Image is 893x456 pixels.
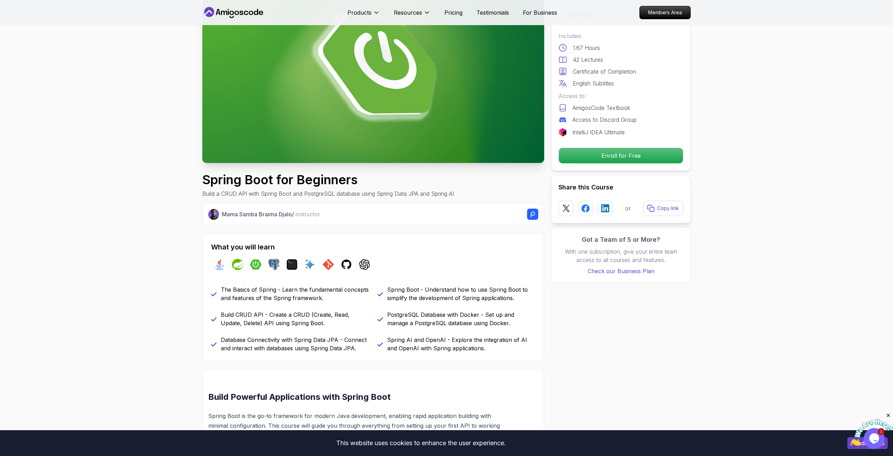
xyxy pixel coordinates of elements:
img: chatgpt logo [359,259,370,270]
p: Spring Boot is the go-to framework for modern Java development, enabling rapid application buildi... [208,411,505,440]
p: Build CRUD API - Create a CRUD (Create, Read, Update, Delete) API using Spring Boot. [221,311,369,327]
p: The Basics of Spring - Learn the fundamental concepts and features of the Spring framework. [221,285,369,302]
p: English Subtitles [573,79,614,88]
p: Products [347,8,372,17]
h3: Got a Team of 5 or More? [558,235,683,245]
p: Certificate of Completion [573,67,636,76]
p: Includes: [558,32,683,40]
p: Enroll for Free [559,148,683,163]
p: Spring Boot - Understand how to use Spring Boot to simplify the development of Spring applications. [387,285,535,302]
a: For Business [523,8,557,17]
p: Members Area [640,6,690,19]
p: Access to: [558,92,683,100]
p: Resources [394,8,422,17]
h2: Build Powerful Applications with Spring Boot [208,391,505,403]
p: Spring AI and OpenAI - Explore the integration of AI and OpenAI with Spring applications. [387,336,535,352]
span: Instructor [295,211,320,218]
a: Testimonials [476,8,509,17]
img: postgres logo [268,259,279,270]
p: 1.67 Hours [573,44,600,52]
img: ai logo [305,259,316,270]
p: Build a CRUD API with Spring Boot and PostgreSQL database using Spring Data JPA and Spring AI [202,189,454,198]
img: git logo [323,259,334,270]
a: Pricing [444,8,463,17]
img: spring-boot logo [250,259,261,270]
img: terminal logo [286,259,298,270]
button: Products [347,8,380,22]
p: IntelliJ IDEA Ultimate [572,128,625,136]
iframe: chat widget [850,412,893,446]
img: java logo [214,259,225,270]
img: spring logo [232,259,243,270]
button: Accept cookies [847,437,888,449]
div: This website uses cookies to enhance the user experience. [5,435,837,451]
h2: Share this Course [558,182,683,192]
p: Database Connectivity with Spring Data JPA - Connect and interact with databases using Spring Dat... [221,336,369,352]
img: jetbrains logo [558,128,567,136]
p: PostgreSQL Database with Docker - Set up and manage a PostgreSQL database using Docker. [387,311,535,327]
a: Members Area [639,6,691,19]
button: Resources [394,8,430,22]
p: AmigosCode Textbook [572,104,630,112]
button: Copy link [643,201,683,216]
button: Enroll for Free [558,148,683,164]
img: Nelson Djalo [208,209,219,220]
h1: Spring Boot for Beginners [202,173,454,187]
h2: What you will learn [211,242,535,252]
p: Copy link [657,205,679,212]
p: With one subscription, give your entire team access to all courses and features. [558,247,683,264]
p: 42 Lectures [573,55,603,64]
p: Mama Samba Braima Djalo / [222,210,320,218]
p: Access to Discord Group [572,115,637,124]
p: or [625,204,631,212]
a: Check our Business Plan [558,267,683,275]
img: github logo [341,259,352,270]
